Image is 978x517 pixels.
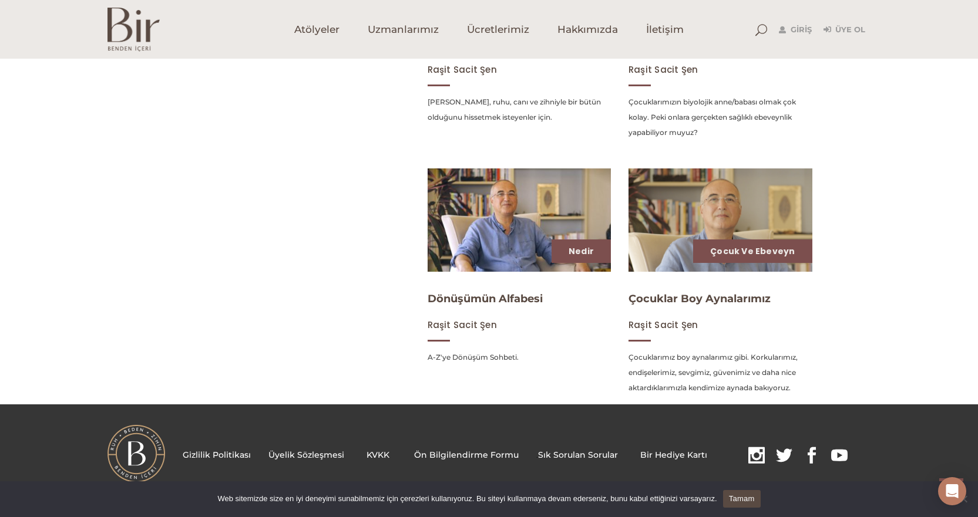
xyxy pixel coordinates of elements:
p: A-Z'ye Dönüşüm Sohbeti. [428,350,611,365]
a: Ön Bilgilendirme Formu [414,450,519,460]
a: Üye Ol [824,23,865,37]
p: Çocuklarımız boy aynalarımız gibi. Korkularımız, endişelerimiz, sevgimiz, güvenimiz ve daha nice ... [629,350,812,396]
p: Çocuklarımızın biyolojik anne/babası olmak çok kolay. Peki onlara gerçekten sağlıklı ebeveynlik y... [629,94,812,140]
a: Çocuklar Boy Aynalarımız [629,292,771,305]
a: Raşit Sacit Şen [428,319,497,330]
div: Open Intercom Messenger [938,477,966,505]
span: Hakkımızda [557,23,618,36]
a: Gizlilik Politikası [183,450,251,460]
a: Giriş [779,23,812,37]
span: Uzmanlarımız [368,23,439,36]
p: . [183,447,856,465]
a: Çocuk ve Ebeveyn [710,245,795,257]
span: Atölyeler [294,23,340,36]
a: Nedir [569,245,594,257]
a: Raşit Sacit Şen [428,64,497,75]
span: Raşit Sacit Şen [428,63,497,76]
a: Tamam [723,490,761,508]
a: KVKK [367,450,389,460]
img: BI%CC%87R-LOGO.png [107,425,165,482]
a: Sık Sorulan Sorular [538,450,618,460]
a: Raşit Sacit Şen [629,64,698,75]
span: Ücretlerimiz [467,23,529,36]
span: Raşit Sacit Şen [629,63,698,76]
a: Raşit Sacit Şen [629,319,698,330]
a: Üyelik Sözleşmesi [268,450,344,460]
p: [PERSON_NAME], ruhu, canı ve zihniyle bir bütün olduğunu hissetmek isteyenler için. [428,94,611,125]
span: Web sitemizde size en iyi deneyimi sunabilmemiz için çerezleri kullanıyoruz. Bu siteyi kullanmaya... [217,493,717,505]
a: Dönüşümün Alfabesi [428,292,543,305]
span: İletişim [646,23,684,36]
a: Bir Hediye Kartı [640,450,707,460]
